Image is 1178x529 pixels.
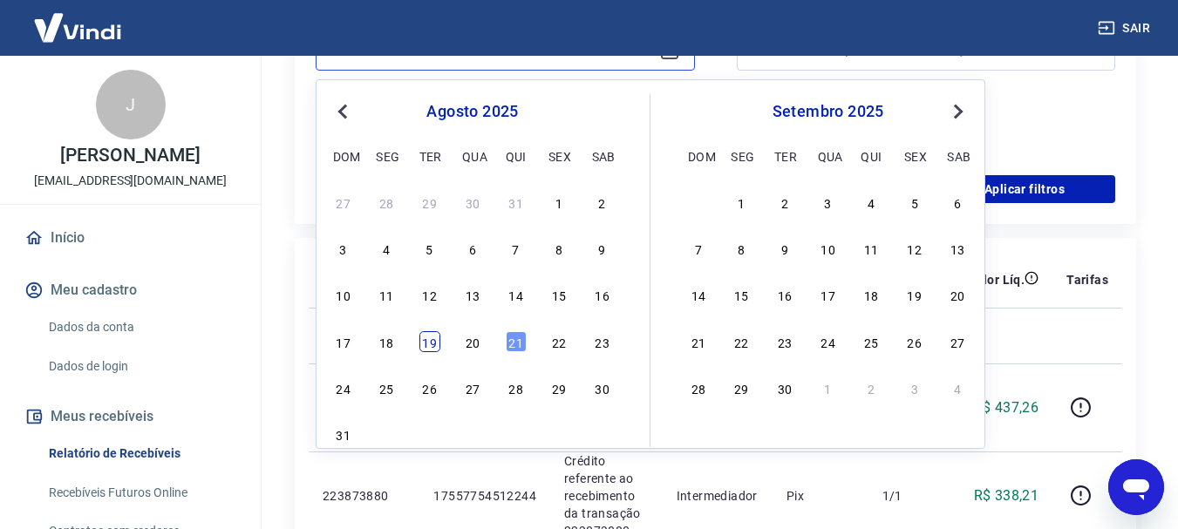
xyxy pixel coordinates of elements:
a: Início [21,219,240,257]
div: Choose sábado, 20 de setembro de 2025 [947,284,968,305]
div: Choose quarta-feira, 3 de setembro de 2025 [818,192,839,213]
div: Choose sexta-feira, 5 de setembro de 2025 [548,424,569,444]
div: Choose quarta-feira, 3 de setembro de 2025 [462,424,483,444]
div: month 2025-08 [330,189,615,447]
div: Choose segunda-feira, 1 de setembro de 2025 [376,424,397,444]
div: Choose quinta-feira, 4 de setembro de 2025 [506,424,527,444]
div: Choose quinta-feira, 2 de outubro de 2025 [861,377,882,398]
div: Choose sábado, 6 de setembro de 2025 [592,424,613,444]
img: Vindi [21,1,134,54]
div: ter [419,146,440,166]
div: Choose sexta-feira, 1 de agosto de 2025 [548,192,569,213]
div: Choose domingo, 21 de setembro de 2025 [688,331,709,352]
div: month 2025-09 [685,189,970,400]
div: Choose segunda-feira, 11 de agosto de 2025 [376,284,397,305]
div: Choose terça-feira, 19 de agosto de 2025 [419,331,440,352]
div: Choose sexta-feira, 26 de setembro de 2025 [904,331,925,352]
div: sab [592,146,613,166]
div: Choose quarta-feira, 27 de agosto de 2025 [462,377,483,398]
div: Choose terça-feira, 29 de julho de 2025 [419,192,440,213]
div: Choose terça-feira, 26 de agosto de 2025 [419,377,440,398]
div: qui [861,146,882,166]
p: Tarifas [1066,271,1108,288]
button: Meu cadastro [21,271,240,309]
div: Choose sexta-feira, 22 de agosto de 2025 [548,331,569,352]
div: Choose segunda-feira, 1 de setembro de 2025 [731,192,752,213]
div: sab [947,146,968,166]
div: Choose quarta-feira, 24 de setembro de 2025 [818,331,839,352]
div: Choose sexta-feira, 29 de agosto de 2025 [548,377,569,398]
div: dom [333,146,354,166]
div: qui [506,146,527,166]
div: Choose segunda-feira, 4 de agosto de 2025 [376,238,397,259]
div: Choose terça-feira, 2 de setembro de 2025 [419,424,440,444]
div: agosto 2025 [330,101,615,122]
div: Choose domingo, 24 de agosto de 2025 [333,377,354,398]
div: Choose sábado, 30 de agosto de 2025 [592,377,613,398]
button: Sair [1094,12,1157,44]
div: Choose segunda-feira, 29 de setembro de 2025 [731,377,752,398]
a: Recebíveis Futuros Online [42,475,240,511]
div: Choose quinta-feira, 21 de agosto de 2025 [506,331,527,352]
div: Choose quinta-feira, 18 de setembro de 2025 [861,284,882,305]
p: Valor Líq. [968,271,1025,288]
div: Choose sexta-feira, 3 de outubro de 2025 [904,377,925,398]
p: R$ 338,21 [974,485,1039,506]
p: Pix [786,487,855,505]
div: Choose quarta-feira, 30 de julho de 2025 [462,192,483,213]
div: Choose sábado, 27 de setembro de 2025 [947,331,968,352]
div: Choose sexta-feira, 5 de setembro de 2025 [904,192,925,213]
div: Choose domingo, 31 de agosto de 2025 [688,192,709,213]
div: Choose sábado, 9 de agosto de 2025 [592,238,613,259]
div: setembro 2025 [685,101,970,122]
div: Choose sábado, 6 de setembro de 2025 [947,192,968,213]
div: Choose domingo, 10 de agosto de 2025 [333,284,354,305]
div: Choose domingo, 3 de agosto de 2025 [333,238,354,259]
div: Choose quarta-feira, 10 de setembro de 2025 [818,238,839,259]
div: qua [818,146,839,166]
div: Choose segunda-feira, 18 de agosto de 2025 [376,331,397,352]
div: Choose domingo, 17 de agosto de 2025 [333,331,354,352]
p: 223873880 [323,487,405,505]
div: ter [774,146,795,166]
div: Choose sexta-feira, 8 de agosto de 2025 [548,238,569,259]
div: seg [376,146,397,166]
div: Choose sexta-feira, 15 de agosto de 2025 [548,284,569,305]
div: Choose quinta-feira, 14 de agosto de 2025 [506,284,527,305]
div: Choose terça-feira, 2 de setembro de 2025 [774,192,795,213]
div: Choose quinta-feira, 7 de agosto de 2025 [506,238,527,259]
button: Previous Month [332,101,353,122]
p: 17557754512244 [433,487,536,505]
div: Choose terça-feira, 9 de setembro de 2025 [774,238,795,259]
div: Choose domingo, 27 de julho de 2025 [333,192,354,213]
div: Choose quarta-feira, 1 de outubro de 2025 [818,377,839,398]
div: Choose sábado, 4 de outubro de 2025 [947,377,968,398]
div: Choose segunda-feira, 25 de agosto de 2025 [376,377,397,398]
div: Choose sábado, 13 de setembro de 2025 [947,238,968,259]
div: Choose sábado, 23 de agosto de 2025 [592,331,613,352]
div: Choose terça-feira, 30 de setembro de 2025 [774,377,795,398]
a: Dados da conta [42,309,240,345]
div: Choose sábado, 2 de agosto de 2025 [592,192,613,213]
div: Choose quinta-feira, 31 de julho de 2025 [506,192,527,213]
div: Choose quarta-feira, 13 de agosto de 2025 [462,284,483,305]
div: Choose terça-feira, 12 de agosto de 2025 [419,284,440,305]
div: J [96,70,166,139]
p: [PERSON_NAME] [60,146,200,165]
div: Choose quinta-feira, 4 de setembro de 2025 [861,192,882,213]
div: Choose segunda-feira, 22 de setembro de 2025 [731,331,752,352]
div: qua [462,146,483,166]
div: Choose terça-feira, 5 de agosto de 2025 [419,238,440,259]
div: Choose sexta-feira, 19 de setembro de 2025 [904,284,925,305]
div: Choose sábado, 16 de agosto de 2025 [592,284,613,305]
div: Choose domingo, 28 de setembro de 2025 [688,377,709,398]
div: Choose terça-feira, 23 de setembro de 2025 [774,331,795,352]
div: Choose terça-feira, 16 de setembro de 2025 [774,284,795,305]
div: Choose quarta-feira, 20 de agosto de 2025 [462,331,483,352]
div: Choose domingo, 31 de agosto de 2025 [333,424,354,444]
div: seg [731,146,752,166]
div: sex [548,146,569,166]
p: R$ 437,26 [974,397,1039,418]
div: Choose quarta-feira, 6 de agosto de 2025 [462,238,483,259]
div: Choose segunda-feira, 28 de julho de 2025 [376,192,397,213]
